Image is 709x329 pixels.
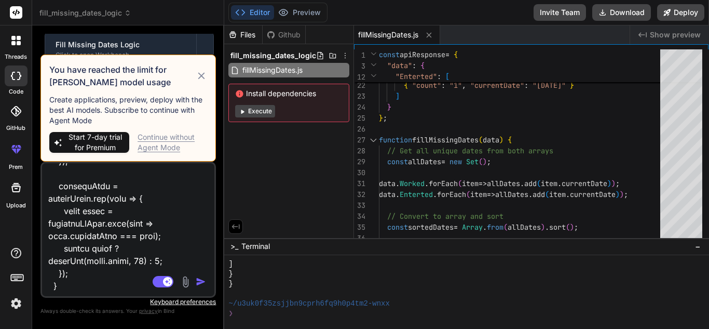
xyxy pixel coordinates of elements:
span: ( [503,222,508,232]
span: . [433,190,437,199]
label: Upload [6,201,26,210]
span: add [524,179,537,188]
h3: You have reached the limit for [PERSON_NAME] model usage [49,63,196,88]
span: allDates [408,157,441,166]
span: . [396,179,400,188]
span: privacy [139,308,158,314]
span: − [695,241,701,252]
span: => [479,179,487,188]
div: Github [263,30,305,40]
span: "[DATE]" [533,81,566,90]
button: Deploy [657,4,704,21]
span: ) [607,179,611,188]
button: Invite Team [534,4,586,21]
span: { [420,61,425,70]
div: 22 [354,80,365,91]
span: data [379,179,396,188]
span: new [449,157,462,166]
label: threads [5,52,27,61]
span: } [228,279,233,289]
button: Editor [231,5,274,20]
span: data [483,135,499,144]
span: add [533,190,545,199]
p: Keyboard preferences [40,298,216,306]
span: >_ [230,241,238,252]
div: 35 [354,222,365,233]
span: "Enterted" [396,72,437,81]
span: . [528,190,533,199]
img: attachment [180,276,192,288]
span: sort [549,222,566,232]
span: 12 [354,72,365,83]
span: Show preview [650,30,701,40]
span: Set [466,157,479,166]
textarea: lorem ipsu dolo sitamet cons adip e sedd ei temporincid utlabore etdo mag aliquae a minimve quisn... [42,163,186,292]
div: 34 [354,211,365,222]
span: = [454,222,458,232]
span: Terminal [241,241,270,252]
span: ) [483,157,487,166]
span: 1 [354,50,365,61]
span: Enterted [400,190,433,199]
button: Start 7-day trial for Premium [49,132,129,153]
span: const [387,222,408,232]
div: 27 [354,135,365,146]
span: fillMissingDates.js [358,30,418,40]
p: Always double-check its answers. Your in Bind [40,306,216,316]
span: 3 [354,61,365,72]
div: Fill Missing Dates Logic [56,40,186,50]
div: 30 [354,167,365,178]
p: Create applications, preview, deploy with the best AI models. Subscribe to continue with Agent Mode [49,95,207,126]
div: Click to collapse the range. [366,135,380,146]
div: Continue without Agent Mode [138,132,207,153]
span: ; [574,222,578,232]
div: 24 [354,102,365,113]
span: : [437,72,441,81]
button: Execute [235,105,275,117]
img: icon [196,277,206,287]
span: ( [537,179,541,188]
span: const [379,50,400,59]
span: : [412,61,416,70]
span: currentDate [570,190,616,199]
span: Worked [400,179,425,188]
span: item [470,190,487,199]
span: } [570,81,574,90]
img: settings [7,295,25,312]
span: ) [616,190,620,199]
span: const [387,157,408,166]
span: ; [616,179,620,188]
span: // Get all unique dates from both arrays [387,146,553,155]
div: 23 [354,91,365,102]
span: allDates [487,179,520,188]
span: "1" [449,81,462,90]
div: 33 [354,200,365,211]
span: } [228,269,233,279]
label: code [9,87,23,96]
span: forEach [437,190,466,199]
span: , [462,81,466,90]
div: 26 [354,124,365,135]
span: fillMissingDates [412,135,479,144]
div: Files [224,30,262,40]
span: // Convert to array and sort [387,212,503,221]
span: : [441,81,445,90]
span: "currentDate" [470,81,524,90]
span: ; [383,113,387,123]
span: ( [479,135,483,144]
div: 36 [354,233,365,244]
span: { [454,50,458,59]
span: from [487,222,503,232]
button: Download [592,4,651,21]
span: Start 7-day trial for Premium [65,132,125,153]
span: sortedDates [408,222,454,232]
div: 32 [354,189,365,200]
label: GitHub [6,124,25,133]
div: 29 [354,156,365,167]
span: forEach [429,179,458,188]
span: ) [611,179,616,188]
span: ) [541,222,545,232]
label: prem [9,163,23,172]
span: fill_missing_dates_logic [230,50,316,61]
span: ; [487,157,491,166]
